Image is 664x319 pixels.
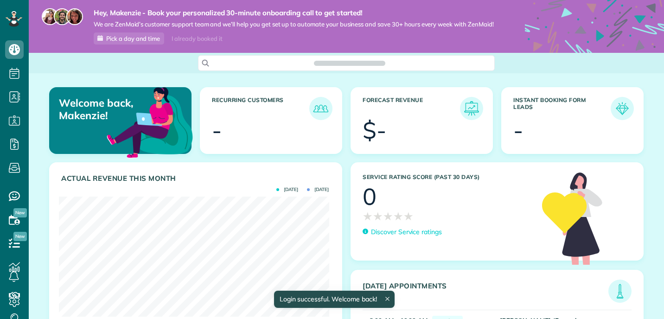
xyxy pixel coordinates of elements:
div: - [513,119,523,142]
span: ★ [383,208,393,224]
div: 0 [363,185,377,208]
h3: Instant Booking Form Leads [513,97,611,120]
h3: Recurring Customers [212,97,309,120]
img: icon_todays_appointments-901f7ab196bb0bea1936b74009e4eb5ffbc2d2711fa7634e0d609ed5ef32b18b.png [611,282,629,300]
a: Discover Service ratings [363,227,442,237]
strong: Hey, Makenzie - Book your personalized 30-minute onboarding call to get started! [94,8,494,18]
p: Welcome back, Makenzie! [59,97,145,121]
span: ★ [363,208,373,224]
p: Discover Service ratings [371,227,442,237]
h3: [DATE] Appointments [363,282,608,303]
span: Pick a day and time [106,35,160,42]
img: jorge-587dff0eeaa6aab1f244e6dc62b8924c3b6ad411094392a53c71c6c4a576187d.jpg [54,8,70,25]
span: New [13,232,27,241]
span: [DATE] [307,187,329,192]
span: ★ [403,208,414,224]
span: ★ [373,208,383,224]
span: Search ZenMaid… [323,58,376,68]
a: Pick a day and time [94,32,164,45]
h3: Actual Revenue this month [61,174,332,183]
img: dashboard_welcome-42a62b7d889689a78055ac9021e634bf52bae3f8056760290aed330b23ab8690.png [105,77,195,166]
img: icon_form_leads-04211a6a04a5b2264e4ee56bc0799ec3eb69b7e499cbb523a139df1d13a81ae0.png [613,99,632,118]
h3: Service Rating score (past 30 days) [363,174,533,180]
span: We are ZenMaid’s customer support team and we’ll help you get set up to automate your business an... [94,20,494,28]
span: [DATE] [276,187,298,192]
span: ★ [393,208,403,224]
div: - [212,119,222,142]
div: I already booked it [166,33,228,45]
img: maria-72a9807cf96188c08ef61303f053569d2e2a8a1cde33d635c8a3ac13582a053d.jpg [42,8,58,25]
img: icon_forecast_revenue-8c13a41c7ed35a8dcfafea3cbb826a0462acb37728057bba2d056411b612bbbe.png [462,99,481,118]
img: michelle-19f622bdf1676172e81f8f8fba1fb50e276960ebfe0243fe18214015130c80e4.jpg [66,8,83,25]
span: New [13,208,27,217]
div: Login successful. Welcome back! [274,291,394,308]
div: $- [363,119,386,142]
img: icon_recurring_customers-cf858462ba22bcd05b5a5880d41d6543d210077de5bb9ebc9590e49fd87d84ed.png [312,99,330,118]
h3: Forecast Revenue [363,97,460,120]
